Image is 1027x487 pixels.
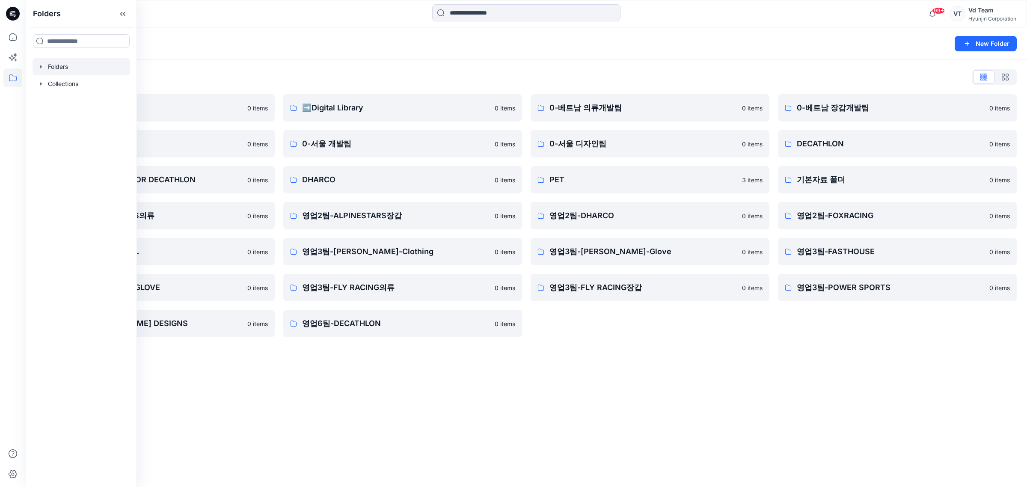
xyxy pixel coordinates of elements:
p: 0-베트남 의류개발팀 [549,102,737,114]
a: 영업2팀-DHARCO0 items [531,202,769,229]
a: PET3 items [531,166,769,193]
p: 0 items [989,283,1010,292]
p: 0 items [495,140,515,148]
p: 0-서울 개발팀 [302,138,490,150]
a: DECATHLON0 items [778,130,1017,157]
p: 영업2팀-FOXRACING [797,210,984,222]
p: 0 items [247,283,268,292]
p: 영업6팀-DECATHLON [302,318,490,330]
a: 영업2팀-ALPINESTARS의류0 items [36,202,275,229]
p: 0 items [495,319,515,328]
a: 0-서울 디자인팀0 items [531,130,769,157]
p: 0 items [495,211,515,220]
p: 0 items [247,247,268,256]
p: 0 items [247,140,268,148]
p: 0 items [495,247,515,256]
p: DHARCO [302,174,490,186]
p: 영업3팀-FASTHOUSE GLOVE [55,282,242,294]
a: 0-베트남 장갑개발팀0 items [778,94,1017,122]
a: 영업3팀-FLY RACING의류0 items [283,274,522,301]
p: 0 items [989,104,1010,113]
a: 0-베트남 의류개발팀0 items [531,94,769,122]
div: Hyunjin Corporation [968,15,1016,22]
a: 영업3팀-[PERSON_NAME]-Clothing0 items [283,238,522,265]
p: 0 items [742,140,763,148]
p: 0 items [989,247,1010,256]
p: 0 items [742,104,763,113]
div: VT [950,6,965,21]
p: 0 items [247,104,268,113]
p: 영업2팀-DHARCO [549,210,737,222]
p: 0 items [742,211,763,220]
p: 3 items [742,175,763,184]
a: 영업3팀-FASTHOUSE GLOVE0 items [36,274,275,301]
p: 0 items [742,247,763,256]
p: 0-본사VD [55,138,242,150]
a: 영업3팀-[PERSON_NAME]-Glove0 items [531,238,769,265]
p: 영업3팀-FLY RACING의류 [302,282,490,294]
p: 영업3팀-[PERSON_NAME]-Clothing [302,246,490,258]
p: 0 items [495,283,515,292]
a: 영업2팀-ALPINESTARS장갑0 items [283,202,522,229]
a: 0-서울 개발팀0 items [283,130,522,157]
p: 영업3팀-[PERSON_NAME]-Glove [549,246,737,258]
p: DESIGN PROPOSAL FOR DECATHLON [55,174,242,186]
p: 영업3팀-FASTHOUSE [797,246,984,258]
p: 기본자료 폴더 [797,174,984,186]
p: 0 items [495,104,515,113]
p: 0 items [495,175,515,184]
p: 0 items [247,175,268,184]
p: PET [549,174,737,186]
button: New Folder [955,36,1017,51]
span: 99+ [932,7,945,14]
a: DESIGN PROPOSAL FOR DECATHLON0 items [36,166,275,193]
a: 기본자료 폴더0 items [778,166,1017,193]
p: 영업3팀-[PERSON_NAME] DESIGNS [55,318,242,330]
a: 영업3팀-FLY RACING장갑0 items [531,274,769,301]
p: 영업3팀-FLY RACING장갑 [549,282,737,294]
p: 0 items [247,319,268,328]
p: DECATHLON [797,138,984,150]
p: 0 items [989,175,1010,184]
a: 영업2팀-FOXRACING0 items [778,202,1017,229]
a: ♻️Project0 items [36,94,275,122]
a: 영업3팀-5.11 TACTICAL0 items [36,238,275,265]
p: 영업2팀-ALPINESTARS장갑 [302,210,490,222]
a: 0-본사VD0 items [36,130,275,157]
p: 0 items [247,211,268,220]
p: 0 items [989,211,1010,220]
p: 0 items [989,140,1010,148]
p: 0-서울 디자인팀 [549,138,737,150]
p: 0 items [742,283,763,292]
p: 0-베트남 장갑개발팀 [797,102,984,114]
p: 영업2팀-ALPINESTARS의류 [55,210,242,222]
p: ♻️Project [55,102,242,114]
p: 영업3팀-POWER SPORTS [797,282,984,294]
p: 영업3팀-5.11 TACTICAL [55,246,242,258]
a: ➡️Digital Library0 items [283,94,522,122]
p: ➡️Digital Library [302,102,490,114]
div: Vd Team [968,5,1016,15]
a: 영업3팀-FASTHOUSE0 items [778,238,1017,265]
a: 영업6팀-DECATHLON0 items [283,310,522,337]
a: 영업3팀-[PERSON_NAME] DESIGNS0 items [36,310,275,337]
a: DHARCO0 items [283,166,522,193]
a: 영업3팀-POWER SPORTS0 items [778,274,1017,301]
